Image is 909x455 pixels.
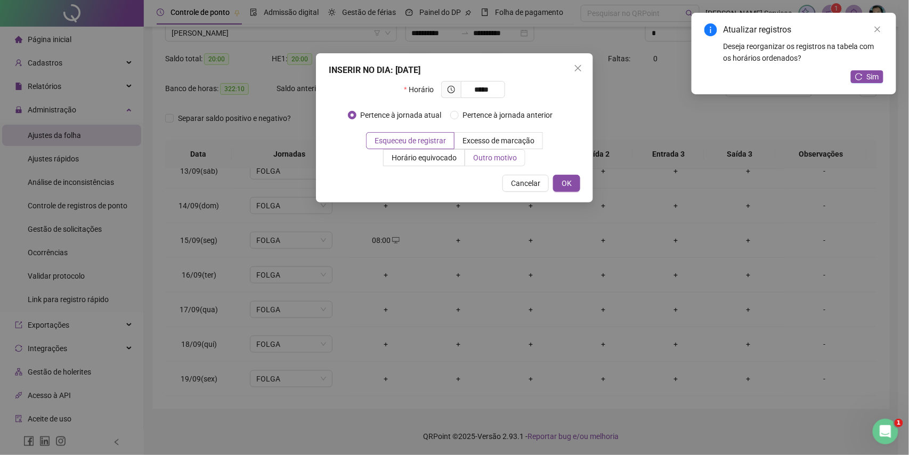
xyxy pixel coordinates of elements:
button: OK [553,175,580,192]
span: Excesso de marcação [462,136,534,145]
button: Close [570,60,587,77]
button: Cancelar [502,175,549,192]
button: Sim [851,70,883,83]
span: 1 [895,419,903,427]
div: Atualizar registros [724,23,883,36]
div: Deseja reorganizar os registros na tabela com os horários ordenados? [724,40,883,64]
span: OK [562,177,572,189]
a: Close [872,23,883,35]
span: Horário equivocado [392,153,457,162]
span: Pertence à jornada atual [356,109,446,121]
span: Sim [867,71,879,83]
span: reload [855,73,863,80]
span: clock-circle [448,86,455,93]
span: info-circle [704,23,717,36]
label: Horário [404,81,441,98]
span: Cancelar [511,177,540,189]
span: Pertence à jornada anterior [459,109,557,121]
span: close [574,64,582,72]
div: INSERIR NO DIA : [DATE] [329,64,580,77]
span: Esqueceu de registrar [375,136,446,145]
iframe: Intercom live chat [873,419,898,444]
span: close [874,26,881,33]
span: Outro motivo [473,153,517,162]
